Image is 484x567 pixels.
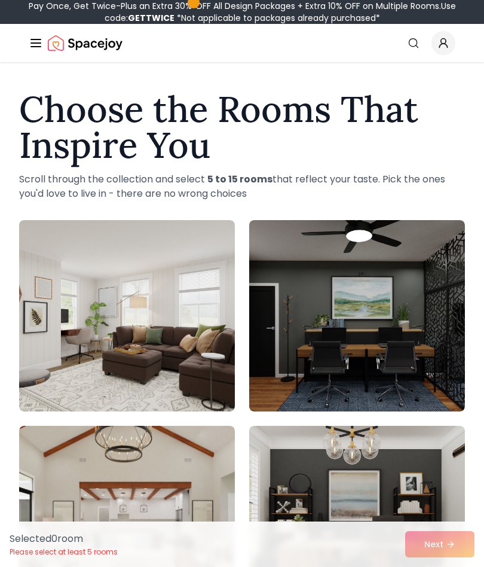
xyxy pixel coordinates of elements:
a: Spacejoy [48,31,122,55]
nav: Global [29,24,455,62]
img: Room room-2 [249,220,465,411]
p: Selected 0 room [10,532,118,546]
span: *Not applicable to packages already purchased* [174,12,380,24]
p: Please select at least 5 rooms [10,547,118,557]
b: GETTWICE [128,12,174,24]
strong: 5 to 15 rooms [207,172,272,186]
img: Spacejoy Logo [48,31,122,55]
h1: Choose the Rooms That Inspire You [19,91,465,163]
p: Scroll through the collection and select that reflect your taste. Pick the ones you'd love to liv... [19,172,465,201]
img: Room room-1 [19,220,235,411]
